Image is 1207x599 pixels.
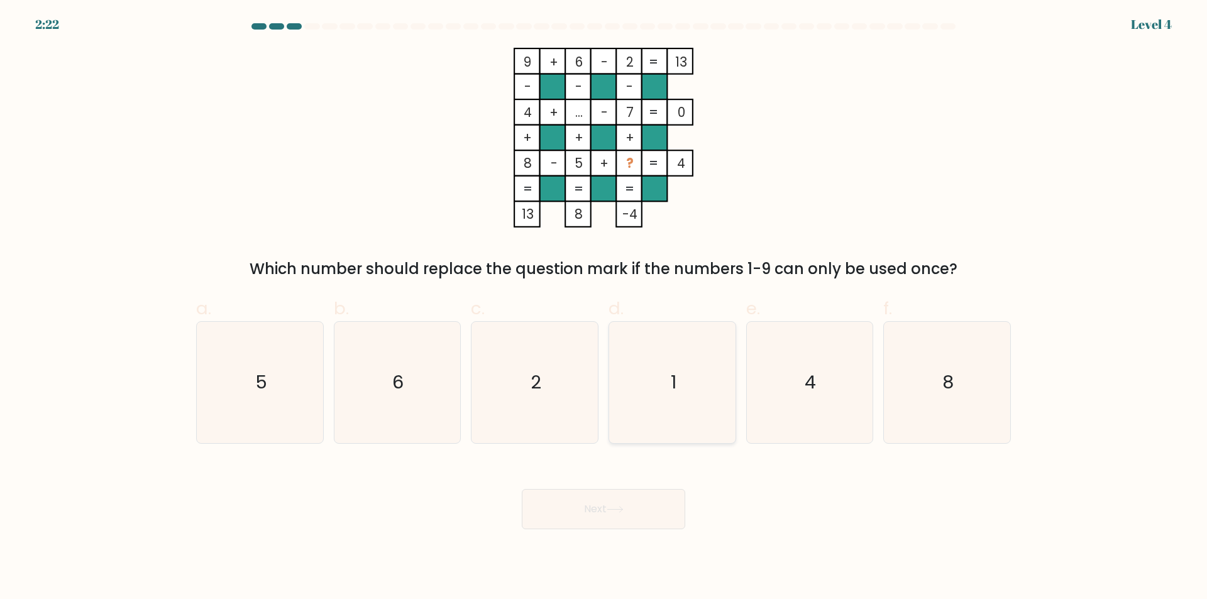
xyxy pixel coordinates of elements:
[522,489,685,529] button: Next
[678,103,685,121] tspan: 0
[649,154,658,172] tspan: =
[575,103,583,121] tspan: ...
[675,53,687,71] tspan: 13
[626,53,634,71] tspan: 2
[883,296,892,321] span: f.
[204,258,1003,280] div: Which number should replace the question mark if the numbers 1-9 can only be used once?
[649,53,658,71] tspan: =
[649,103,658,121] tspan: =
[575,154,583,172] tspan: 5
[524,53,531,71] tspan: 9
[1131,15,1172,34] div: Level 4
[524,154,532,172] tspan: 8
[196,296,211,321] span: a.
[522,205,534,223] tspan: 13
[626,77,633,96] tspan: -
[575,77,582,96] tspan: -
[600,154,609,172] tspan: +
[626,128,634,146] tspan: +
[601,103,608,121] tspan: -
[622,205,637,223] tspan: -4
[746,296,760,321] span: e.
[575,128,583,146] tspan: +
[549,103,558,121] tspan: +
[393,370,404,395] text: 6
[626,154,634,172] tspan: ?
[601,53,608,71] tspan: -
[471,296,485,321] span: c.
[677,154,685,172] tspan: 4
[805,370,817,395] text: 4
[524,103,532,121] tspan: 4
[575,53,583,71] tspan: 6
[255,370,267,395] text: 5
[625,180,634,198] tspan: =
[574,180,583,198] tspan: =
[531,370,541,395] text: 2
[524,77,531,96] tspan: -
[626,103,634,121] tspan: 7
[523,128,532,146] tspan: +
[609,296,624,321] span: d.
[549,53,558,71] tspan: +
[35,15,59,34] div: 2:22
[551,154,558,172] tspan: -
[575,205,583,223] tspan: 8
[523,180,532,198] tspan: =
[943,370,954,395] text: 8
[671,370,676,395] text: 1
[334,296,349,321] span: b.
